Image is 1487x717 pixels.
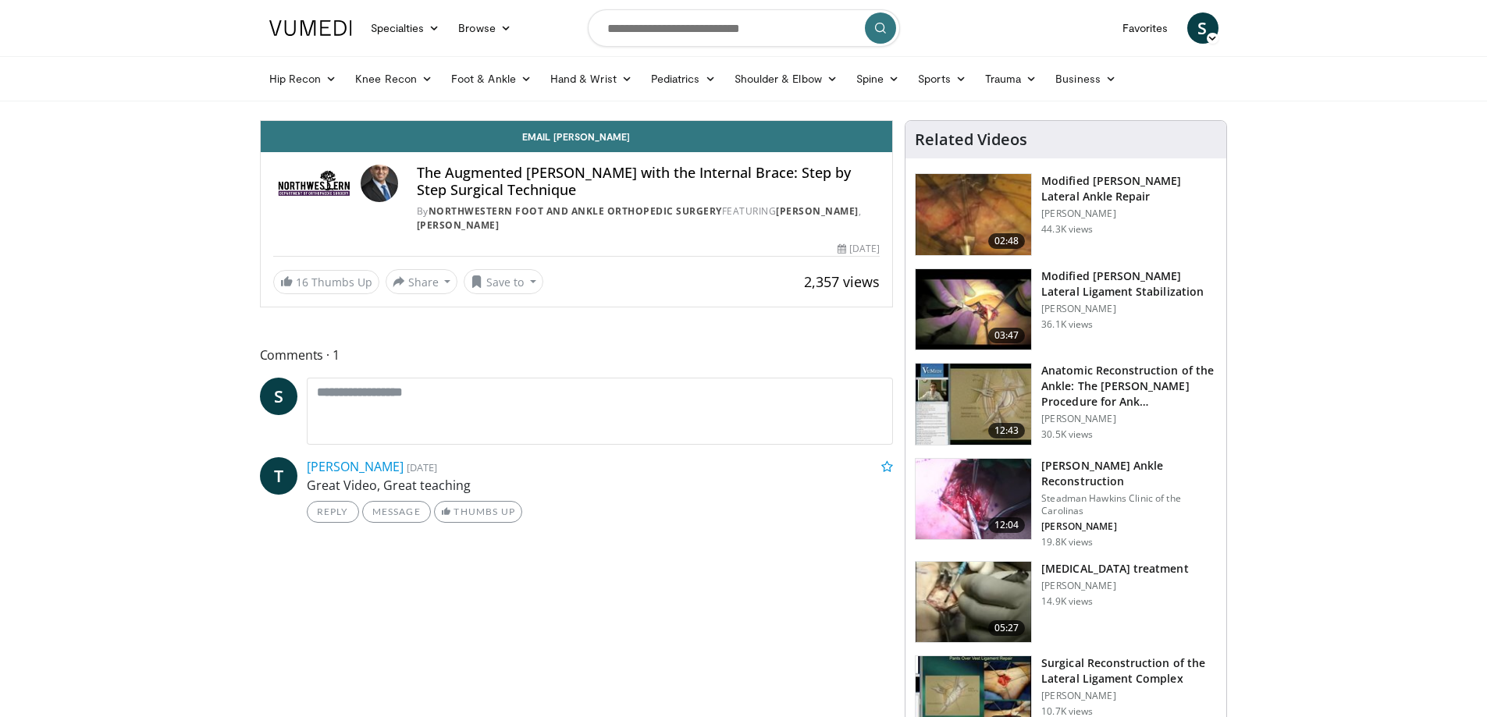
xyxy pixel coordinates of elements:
[588,9,900,47] input: Search topics, interventions
[916,562,1031,643] img: gobbi_1_3.png.150x105_q85_crop-smart_upscale.jpg
[1041,536,1093,548] p: 19.8K views
[1187,12,1218,44] a: S
[417,165,880,198] h4: The Augmented [PERSON_NAME] with the Internal Brace: Step by Step Surgical Technique
[361,12,450,44] a: Specialties
[296,275,308,289] span: 16
[1041,223,1093,236] p: 44.3K views
[988,423,1026,438] span: 12:43
[429,204,722,218] a: Northwestern Foot and Ankle Orthopedic Surgery
[916,364,1031,445] img: 279206_0002_1.png.150x105_q85_crop-smart_upscale.jpg
[464,269,543,294] button: Save to
[776,204,859,218] a: [PERSON_NAME]
[1041,458,1217,489] h3: [PERSON_NAME] Ankle Reconstruction
[916,174,1031,255] img: 38788_0000_3.png.150x105_q85_crop-smart_upscale.jpg
[1041,318,1093,331] p: 36.1K views
[804,272,880,291] span: 2,357 views
[725,63,847,94] a: Shoulder & Elbow
[915,458,1217,548] a: 12:04 [PERSON_NAME] Ankle Reconstruction Steadman Hawkins Clinic of the Carolinas [PERSON_NAME] 1...
[260,63,347,94] a: Hip Recon
[1041,492,1217,517] p: Steadman Hawkins Clinic of the Carolinas
[1041,595,1093,608] p: 14.9K views
[915,268,1217,351] a: 03:47 Modified [PERSON_NAME] Lateral Ligament Stabilization [PERSON_NAME] 36.1K views
[260,457,297,495] a: T
[346,63,442,94] a: Knee Recon
[307,476,894,495] p: Great Video, Great teaching
[417,204,880,232] div: By FEATURING ,
[386,269,458,294] button: Share
[1041,561,1188,577] h3: [MEDICAL_DATA] treatment
[909,63,976,94] a: Sports
[1046,63,1126,94] a: Business
[1113,12,1178,44] a: Favorites
[915,130,1027,149] h4: Related Videos
[915,173,1217,256] a: 02:48 Modified [PERSON_NAME] Lateral Ankle Repair [PERSON_NAME] 44.3K views
[260,378,297,415] a: S
[847,63,909,94] a: Spine
[307,458,404,475] a: [PERSON_NAME]
[1041,690,1217,702] p: [PERSON_NAME]
[269,20,352,36] img: VuMedi Logo
[442,63,541,94] a: Foot & Ankle
[541,63,642,94] a: Hand & Wrist
[988,328,1026,343] span: 03:47
[1041,363,1217,410] h3: Anatomic Reconstruction of the Ankle: The [PERSON_NAME] Procedure for Ank…
[976,63,1047,94] a: Trauma
[417,218,500,232] a: [PERSON_NAME]
[407,460,437,474] small: [DATE]
[261,121,893,152] a: Email [PERSON_NAME]
[1041,413,1217,425] p: [PERSON_NAME]
[838,242,880,256] div: [DATE]
[988,517,1026,533] span: 12:04
[307,501,359,523] a: Reply
[1041,303,1217,315] p: [PERSON_NAME]
[1041,520,1217,533] p: [PERSON_NAME]
[916,459,1031,540] img: feAgcbrvkPN5ynqH4xMDoxOjA4MTsiGN_1.150x105_q85_crop-smart_upscale.jpg
[1041,208,1217,220] p: [PERSON_NAME]
[915,363,1217,445] a: 12:43 Anatomic Reconstruction of the Ankle: The [PERSON_NAME] Procedure for Ank… [PERSON_NAME] 30...
[361,165,398,202] img: Avatar
[273,165,354,202] img: Northwestern Foot and Ankle Orthopedic Surgery
[988,233,1026,249] span: 02:48
[1041,268,1217,300] h3: Modified [PERSON_NAME] Lateral Ligament Stabilization
[1041,173,1217,204] h3: Modified [PERSON_NAME] Lateral Ankle Repair
[434,501,522,523] a: Thumbs Up
[362,501,431,523] a: Message
[642,63,725,94] a: Pediatrics
[260,345,894,365] span: Comments 1
[449,12,521,44] a: Browse
[916,269,1031,350] img: Picture_9_13_2.png.150x105_q85_crop-smart_upscale.jpg
[1041,580,1188,592] p: [PERSON_NAME]
[988,620,1026,636] span: 05:27
[915,561,1217,644] a: 05:27 [MEDICAL_DATA] treatment [PERSON_NAME] 14.9K views
[1041,655,1217,687] h3: Surgical Reconstruction of the Lateral Ligament Complex
[273,270,379,294] a: 16 Thumbs Up
[1041,428,1093,441] p: 30.5K views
